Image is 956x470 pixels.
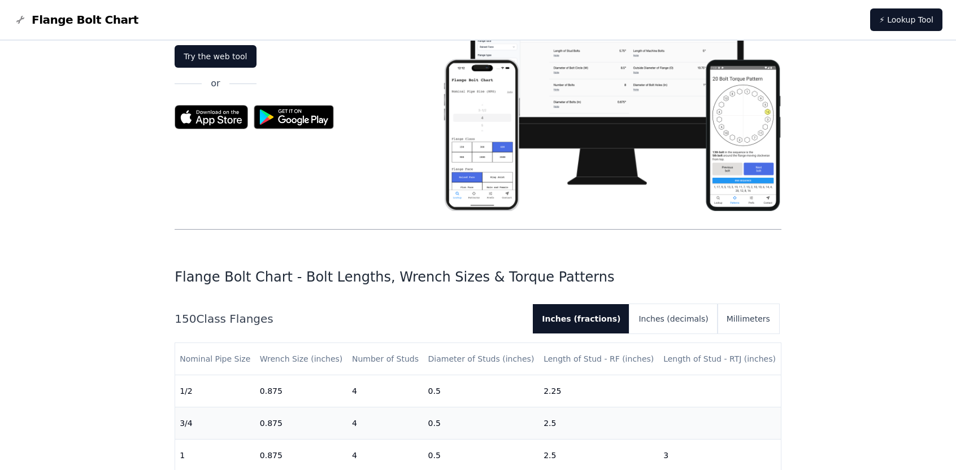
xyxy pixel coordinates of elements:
td: 3/4 [175,407,255,440]
h1: Flange Bolt Chart - Bolt Lengths, Wrench Sizes & Torque Patterns [175,268,781,286]
td: 2.5 [539,407,659,440]
a: Flange Bolt Chart LogoFlange Bolt Chart [14,12,138,28]
th: Number of Studs [347,343,424,375]
td: 1/2 [175,375,255,407]
th: Nominal Pipe Size [175,343,255,375]
td: 0.875 [255,407,347,440]
td: 0.5 [424,375,540,407]
th: Length of Stud - RTJ (inches) [659,343,781,375]
a: ⚡ Lookup Tool [870,8,942,31]
span: Flange Bolt Chart [32,12,138,28]
td: 0.5 [424,407,540,440]
img: Flange Bolt Chart Logo [14,13,27,27]
th: Length of Stud - RF (inches) [539,343,659,375]
p: or [211,77,220,90]
h2: 150 Class Flanges [175,311,524,327]
button: Millimeters [718,304,779,333]
th: Wrench Size (inches) [255,343,347,375]
img: App Store badge for the Flange Bolt Chart app [175,105,248,129]
td: 4 [347,375,424,407]
td: 0.875 [255,375,347,407]
button: Inches (decimals) [629,304,717,333]
button: Inches (fractions) [533,304,629,333]
img: Get it on Google Play [248,99,340,135]
th: Diameter of Studs (inches) [424,343,540,375]
a: Try the web tool [175,45,256,68]
td: 4 [347,407,424,440]
td: 2.25 [539,375,659,407]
